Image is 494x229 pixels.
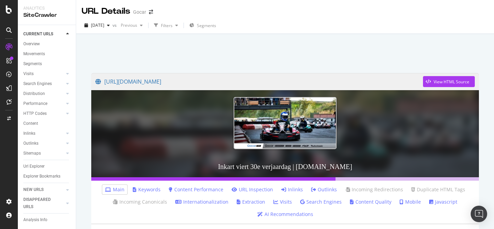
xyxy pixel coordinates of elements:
[350,198,391,205] a: Content Quality
[23,186,64,193] a: NEW URLS
[434,79,469,85] div: View HTML Source
[23,40,71,48] a: Overview
[23,90,64,97] a: Distribution
[345,186,403,193] a: Incoming Redirections
[400,198,421,205] a: Mobile
[23,80,64,87] a: Search Engines
[23,150,64,157] a: Sitemaps
[257,211,313,218] a: AI Recommendations
[411,186,465,193] a: Duplicate HTML Tags
[23,120,71,127] a: Content
[23,130,64,137] a: Inlinks
[23,163,45,170] div: Url Explorer
[23,100,64,107] a: Performance
[91,22,104,28] span: 2025 Aug. 23rd
[197,23,216,28] span: Segments
[23,31,53,38] div: CURRENT URLS
[234,97,337,149] img: Inkart viert 30e verjaardag | Gocar.be
[23,90,45,97] div: Distribution
[149,10,153,14] div: arrow-right-arrow-left
[23,50,45,58] div: Movements
[151,20,181,31] button: Filters
[237,198,265,205] a: Extraction
[23,40,40,48] div: Overview
[23,140,64,147] a: Outlinks
[161,23,173,28] div: Filters
[105,186,125,193] a: Main
[23,80,52,87] div: Search Engines
[23,216,47,224] div: Analysis Info
[82,20,113,31] button: [DATE]
[429,198,457,205] a: Javascript
[91,156,479,177] h3: Inkart viert 30e verjaardag | [DOMAIN_NAME]
[273,198,292,205] a: Visits
[23,163,71,170] a: Url Explorer
[23,196,64,210] a: DISAPPEARED URLS
[23,173,71,180] a: Explorer Bookmarks
[82,5,130,17] div: URL Details
[23,196,58,210] div: DISAPPEARED URLS
[187,20,219,31] button: Segments
[133,9,146,15] div: Gocar
[23,110,64,117] a: HTTP Codes
[133,186,161,193] a: Keywords
[23,31,64,38] a: CURRENT URLS
[232,186,273,193] a: URL Inspection
[423,76,475,87] button: View HTML Source
[23,173,60,180] div: Explorer Bookmarks
[23,11,70,19] div: SiteCrawler
[471,206,487,222] div: Open Intercom Messenger
[95,73,423,90] a: [URL][DOMAIN_NAME]
[23,140,38,147] div: Outlinks
[23,186,44,193] div: NEW URLS
[113,198,167,205] a: Incoming Canonicals
[23,70,34,77] div: Visits
[23,60,42,68] div: Segments
[118,22,137,28] span: Previous
[23,60,71,68] a: Segments
[281,186,303,193] a: Inlinks
[311,186,337,193] a: Outlinks
[169,186,223,193] a: Content Performance
[113,22,118,28] span: vs
[23,70,64,77] a: Visits
[23,150,41,157] div: Sitemaps
[300,198,342,205] a: Search Engines
[23,120,38,127] div: Content
[23,5,70,11] div: Analytics
[23,50,71,58] a: Movements
[23,130,35,137] div: Inlinks
[23,100,47,107] div: Performance
[118,20,145,31] button: Previous
[175,198,228,205] a: Internationalization
[23,216,71,224] a: Analysis Info
[23,110,47,117] div: HTTP Codes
